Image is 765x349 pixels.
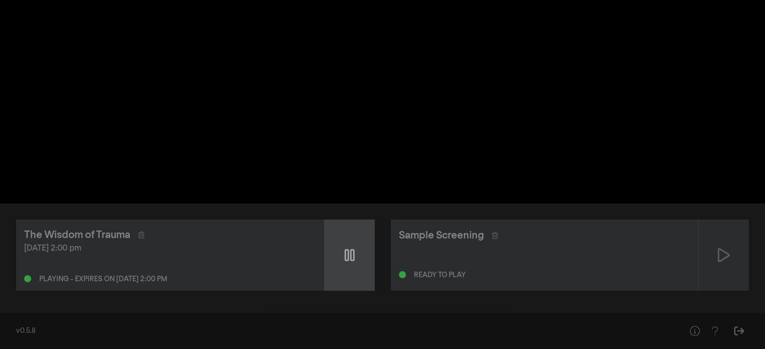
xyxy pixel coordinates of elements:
[24,243,316,255] div: [DATE] 2:00 pm
[414,272,466,279] div: Ready to play
[729,321,749,341] button: Sign Out
[685,321,705,341] button: Help
[24,227,130,243] div: The Wisdom of Trauma
[39,276,167,283] div: Playing - expires on [DATE] 2:00 pm
[16,326,664,336] div: v0.5.8
[399,228,484,243] div: Sample Screening
[705,321,725,341] button: Help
